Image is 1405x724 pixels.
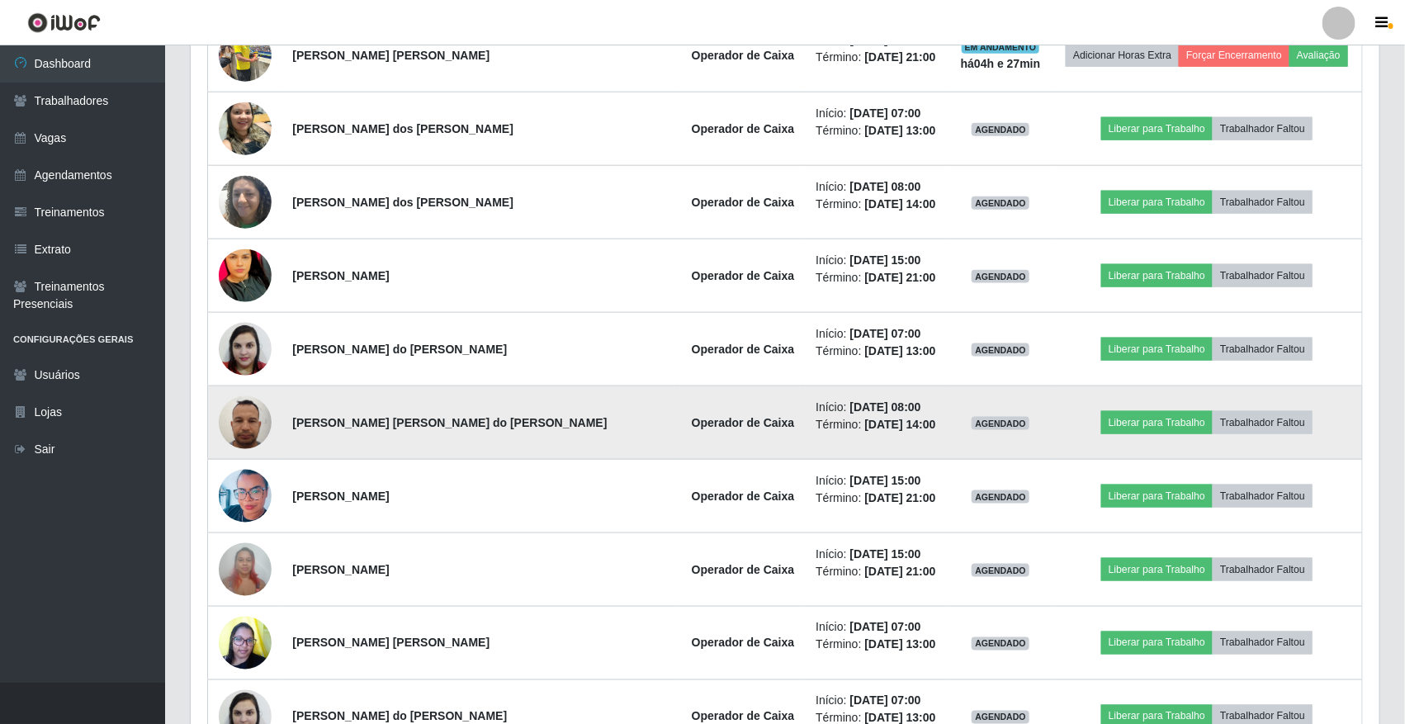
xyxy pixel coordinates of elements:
[1101,558,1213,581] button: Liberar para Trabalho
[219,463,272,530] img: 1650895174401.jpeg
[972,564,1029,577] span: AGENDADO
[1179,44,1289,67] button: Forçar Encerramento
[816,196,939,213] li: Término:
[816,122,939,140] li: Término:
[292,196,513,209] strong: [PERSON_NAME] dos [PERSON_NAME]
[292,416,607,429] strong: [PERSON_NAME] [PERSON_NAME] do [PERSON_NAME]
[692,343,795,356] strong: Operador de Caixa
[219,20,272,90] img: 1748380759498.jpeg
[692,416,795,429] strong: Operador de Caixa
[816,619,939,636] li: Início:
[219,608,272,678] img: 1632390182177.jpeg
[816,105,939,122] li: Início:
[864,565,935,578] time: [DATE] 21:00
[816,490,939,507] li: Término:
[1101,411,1213,434] button: Liberar para Trabalho
[850,621,921,634] time: [DATE] 07:00
[816,252,939,269] li: Início:
[1213,264,1313,287] button: Trabalhador Faltou
[816,563,939,580] li: Término:
[1213,411,1313,434] button: Trabalhador Faltou
[1213,485,1313,508] button: Trabalhador Faltou
[972,711,1029,724] span: AGENDADO
[816,546,939,563] li: Início:
[864,344,935,357] time: [DATE] 13:00
[816,325,939,343] li: Início:
[692,196,795,209] strong: Operador de Caixa
[292,269,389,282] strong: [PERSON_NAME]
[850,694,921,707] time: [DATE] 07:00
[1289,44,1348,67] button: Avaliação
[292,490,389,503] strong: [PERSON_NAME]
[850,253,921,267] time: [DATE] 15:00
[1213,191,1313,214] button: Trabalhador Faltou
[816,178,939,196] li: Início:
[850,327,921,340] time: [DATE] 07:00
[972,196,1029,210] span: AGENDADO
[816,269,939,286] li: Término:
[864,124,935,137] time: [DATE] 13:00
[816,343,939,360] li: Término:
[850,400,921,414] time: [DATE] 08:00
[972,343,1029,357] span: AGENDADO
[972,637,1029,651] span: AGENDADO
[864,50,935,64] time: [DATE] 21:00
[292,710,507,723] strong: [PERSON_NAME] do [PERSON_NAME]
[692,49,795,62] strong: Operador de Caixa
[1101,264,1213,287] button: Liberar para Trabalho
[27,12,101,33] img: CoreUI Logo
[962,40,1040,54] span: EM ANDAMENTO
[292,122,513,135] strong: [PERSON_NAME] dos [PERSON_NAME]
[219,167,272,237] img: 1736128144098.jpeg
[972,270,1029,283] span: AGENDADO
[816,49,939,66] li: Término:
[1101,632,1213,655] button: Liberar para Trabalho
[864,491,935,504] time: [DATE] 21:00
[1101,117,1213,140] button: Liberar para Trabalho
[850,474,921,487] time: [DATE] 15:00
[1101,191,1213,214] button: Liberar para Trabalho
[1066,44,1179,67] button: Adicionar Horas Extra
[1101,338,1213,361] button: Liberar para Trabalho
[692,636,795,650] strong: Operador de Caixa
[292,563,389,576] strong: [PERSON_NAME]
[816,472,939,490] li: Início:
[219,93,272,163] img: 1745102593554.jpeg
[292,343,507,356] strong: [PERSON_NAME] do [PERSON_NAME]
[219,387,272,457] img: 1701473418754.jpeg
[219,314,272,384] img: 1682003136750.jpeg
[292,49,490,62] strong: [PERSON_NAME] [PERSON_NAME]
[850,180,921,193] time: [DATE] 08:00
[864,197,935,211] time: [DATE] 14:00
[850,547,921,561] time: [DATE] 15:00
[692,710,795,723] strong: Operador de Caixa
[864,418,935,431] time: [DATE] 14:00
[816,399,939,416] li: Início:
[692,490,795,503] strong: Operador de Caixa
[219,534,272,604] img: 1722880664865.jpeg
[850,106,921,120] time: [DATE] 07:00
[972,490,1029,504] span: AGENDADO
[692,122,795,135] strong: Operador de Caixa
[292,636,490,650] strong: [PERSON_NAME] [PERSON_NAME]
[816,636,939,654] li: Término:
[864,638,935,651] time: [DATE] 13:00
[972,417,1029,430] span: AGENDADO
[219,219,272,334] img: 1751683294732.jpeg
[864,271,935,284] time: [DATE] 21:00
[692,269,795,282] strong: Operador de Caixa
[961,57,1041,70] strong: há 04 h e 27 min
[1101,485,1213,508] button: Liberar para Trabalho
[1213,117,1313,140] button: Trabalhador Faltou
[816,693,939,710] li: Início:
[816,416,939,433] li: Término:
[1213,558,1313,581] button: Trabalhador Faltou
[692,563,795,576] strong: Operador de Caixa
[972,123,1029,136] span: AGENDADO
[1213,338,1313,361] button: Trabalhador Faltou
[1213,632,1313,655] button: Trabalhador Faltou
